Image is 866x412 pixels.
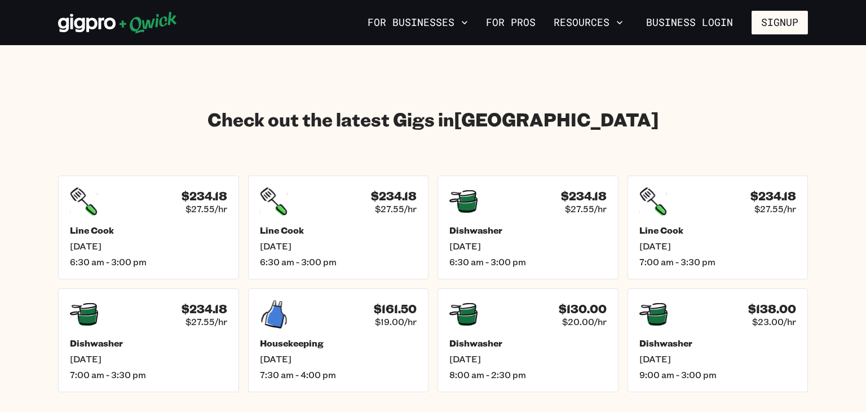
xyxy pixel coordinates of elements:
h4: $234.18 [750,189,796,203]
h4: $234.18 [561,189,607,203]
h4: $130.00 [559,302,607,316]
h5: Line Cook [639,225,797,236]
a: $234.18$27.55/hrLine Cook[DATE]6:30 am - 3:00 pm [58,176,239,279]
span: 7:00 am - 3:30 pm [639,256,797,268]
span: [DATE] [70,353,227,365]
h4: $161.50 [374,302,417,316]
h5: Line Cook [260,225,417,236]
h4: $234.18 [182,302,227,316]
span: 6:30 am - 3:00 pm [70,256,227,268]
span: [DATE] [260,353,417,365]
a: $234.18$27.55/hrLine Cook[DATE]6:30 am - 3:00 pm [248,176,429,279]
h5: Dishwasher [449,338,607,349]
a: $234.18$27.55/hrDishwasher[DATE]7:00 am - 3:30 pm [58,288,239,392]
h4: $234.18 [182,189,227,203]
span: $20.00/hr [562,316,607,327]
span: [DATE] [449,353,607,365]
span: [DATE] [639,240,797,252]
h5: Housekeeping [260,338,417,349]
button: Signup [752,11,808,34]
span: 7:30 am - 4:00 pm [260,369,417,380]
h4: $234.18 [371,189,417,203]
span: 8:00 am - 2:30 pm [449,369,607,380]
span: $23.00/hr [752,316,796,327]
h4: $138.00 [748,302,796,316]
span: [DATE] [70,240,227,252]
span: $27.55/hr [185,203,227,214]
span: [DATE] [260,240,417,252]
span: $19.00/hr [375,316,417,327]
span: $27.55/hr [565,203,607,214]
h2: Check out the latest Gigs in [GEOGRAPHIC_DATA] [58,108,808,130]
a: Business Login [637,11,743,34]
span: [DATE] [639,353,797,365]
a: For Pros [481,13,540,32]
span: $27.55/hr [754,203,796,214]
span: 6:30 am - 3:00 pm [449,256,607,268]
span: $27.55/hr [185,316,227,327]
span: $27.55/hr [375,203,417,214]
span: 6:30 am - 3:00 pm [260,256,417,268]
h5: Line Cook [70,225,227,236]
h5: Dishwasher [70,338,227,349]
h5: Dishwasher [639,338,797,349]
a: $138.00$23.00/hrDishwasher[DATE]9:00 am - 3:00 pm [628,288,808,392]
a: $130.00$20.00/hrDishwasher[DATE]8:00 am - 2:30 pm [438,288,618,392]
h5: Dishwasher [449,225,607,236]
button: For Businesses [363,13,472,32]
span: 7:00 am - 3:30 pm [70,369,227,380]
button: Resources [549,13,628,32]
a: $234.18$27.55/hrLine Cook[DATE]7:00 am - 3:30 pm [628,176,808,279]
span: [DATE] [449,240,607,252]
span: 9:00 am - 3:00 pm [639,369,797,380]
a: $234.18$27.55/hrDishwasher[DATE]6:30 am - 3:00 pm [438,176,618,279]
a: $161.50$19.00/hrHousekeeping[DATE]7:30 am - 4:00 pm [248,288,429,392]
